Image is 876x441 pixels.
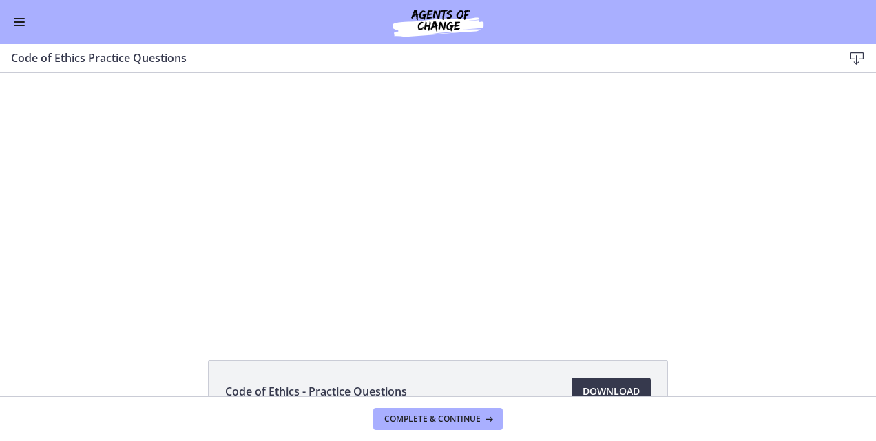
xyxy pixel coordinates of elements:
[384,413,481,424] span: Complete & continue
[11,50,821,66] h3: Code of Ethics Practice Questions
[11,14,28,30] button: Enable menu
[355,6,521,39] img: Agents of Change
[225,383,407,400] span: Code of Ethics - Practice Questions
[572,378,651,405] a: Download
[583,383,640,400] span: Download
[373,408,503,430] button: Complete & continue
